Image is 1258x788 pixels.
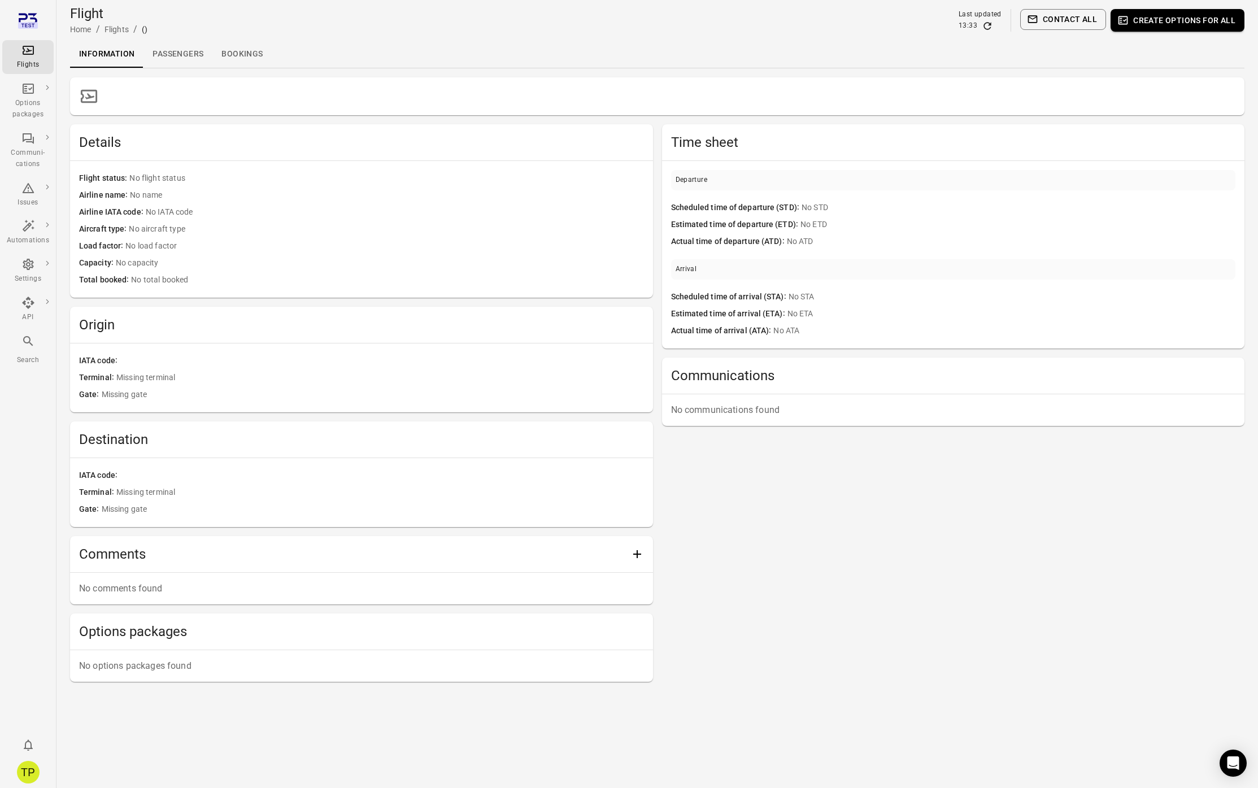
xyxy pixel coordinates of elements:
[2,79,54,124] a: Options packages
[116,486,644,499] span: Missing terminal
[79,274,131,286] span: Total booked
[959,20,977,32] div: 13:33
[671,308,787,320] span: Estimated time of arrival (ETA)
[7,147,49,170] div: Communi-cations
[131,274,643,286] span: No total booked
[2,40,54,74] a: Flights
[2,254,54,288] a: Settings
[102,503,644,516] span: Missing gate
[773,325,1235,337] span: No ATA
[800,219,1235,231] span: No ETD
[129,223,643,236] span: No aircraft type
[79,389,102,401] span: Gate
[789,291,1235,303] span: No STA
[7,273,49,285] div: Settings
[671,219,800,231] span: Estimated time of departure (ETD)
[959,9,1002,20] div: Last updated
[79,355,120,367] span: IATA code
[79,659,644,673] p: No options packages found
[70,41,143,68] a: Information
[2,293,54,326] a: API
[802,202,1235,214] span: No STD
[671,202,802,214] span: Scheduled time of departure (STD)
[626,543,648,565] button: Add comment
[96,23,100,36] li: /
[7,98,49,120] div: Options packages
[7,197,49,208] div: Issues
[70,5,147,23] h1: Flight
[142,24,147,35] div: ()
[671,325,774,337] span: Actual time of arrival (ATA)
[79,545,626,563] h2: Comments
[671,133,1236,151] h2: Time sheet
[676,264,697,275] div: Arrival
[143,41,212,68] a: Passengers
[102,389,644,401] span: Missing gate
[1111,9,1244,32] button: Create options for all
[129,172,643,185] span: No flight status
[79,223,129,236] span: Aircraft type
[70,25,92,34] a: Home
[116,372,644,384] span: Missing terminal
[2,216,54,250] a: Automations
[70,41,1244,68] div: Local navigation
[2,178,54,212] a: Issues
[671,403,1236,417] p: No communications found
[671,291,789,303] span: Scheduled time of arrival (STA)
[79,172,129,185] span: Flight status
[105,25,129,34] a: Flights
[12,756,44,788] button: Tómas Páll Máté
[1020,9,1106,30] button: Contact all
[787,236,1235,248] span: No ATD
[671,367,1236,385] h2: Communications
[79,469,120,482] span: IATA code
[2,128,54,173] a: Communi-cations
[79,622,644,641] h2: Options packages
[79,133,644,151] h2: Details
[79,240,125,252] span: Load factor
[116,257,644,269] span: No capacity
[212,41,272,68] a: Bookings
[79,486,116,499] span: Terminal
[133,23,137,36] li: /
[125,240,643,252] span: No load factor
[7,355,49,366] div: Search
[1220,750,1247,777] div: Open Intercom Messenger
[982,20,993,32] button: Refresh data
[2,331,54,369] button: Search
[787,308,1235,320] span: No ETA
[79,582,644,595] p: No comments found
[79,503,102,516] span: Gate
[79,430,644,449] h2: Destination
[17,734,40,756] button: Notifications
[70,23,147,36] nav: Breadcrumbs
[671,236,787,248] span: Actual time of departure (ATD)
[7,235,49,246] div: Automations
[7,59,49,71] div: Flights
[676,175,708,186] div: Departure
[17,761,40,783] div: TP
[79,316,644,334] h2: Origin
[146,206,644,219] span: No IATA code
[79,372,116,384] span: Terminal
[79,257,116,269] span: Capacity
[7,312,49,323] div: API
[79,189,130,202] span: Airline name
[79,206,146,219] span: Airline IATA code
[130,189,643,202] span: No name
